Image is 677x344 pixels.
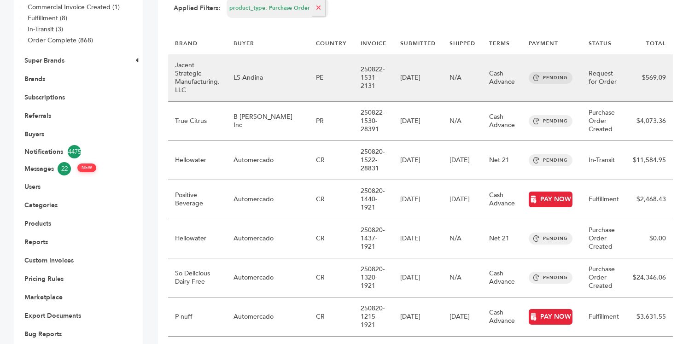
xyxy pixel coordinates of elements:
td: So Delicious Dairy Free [168,258,227,297]
td: [DATE] [443,141,482,180]
td: Automercado [227,258,309,297]
td: $11,584.95 [626,141,673,180]
a: Commercial Invoice Created (1) [28,3,120,12]
td: Purchase Order Created [582,258,626,297]
td: Automercado [227,180,309,219]
td: Jacent Strategic Manufacturing, LLC [168,54,227,102]
td: 250820-1320-1921 [354,258,393,297]
td: In-Transit [582,141,626,180]
span: PENDING [529,115,572,127]
td: Purchase Order Created [582,102,626,141]
td: PE [309,54,354,102]
td: 250820-1522-28831 [354,141,393,180]
td: Purchase Order Created [582,219,626,258]
a: Fulfillment (8) [28,14,67,23]
a: Bug Reports [24,330,62,338]
td: [DATE] [393,141,443,180]
a: SHIPPED [449,40,475,47]
td: Cash Advance [482,102,522,141]
a: PAY NOW [529,309,572,325]
td: Net 21 [482,141,522,180]
td: CR [309,141,354,180]
a: SUBMITTED [400,40,436,47]
td: N/A [443,258,482,297]
td: $3,631.55 [626,297,673,337]
span: PENDING [529,272,572,284]
td: Positive Beverage [168,180,227,219]
a: PAYMENT [529,40,558,47]
a: Notifications4475 [24,145,118,158]
td: $4,073.36 [626,102,673,141]
td: CR [309,297,354,337]
a: In-Transit (3) [28,25,63,34]
td: 250820-1437-1921 [354,219,393,258]
td: [DATE] [393,219,443,258]
td: Request for Order [582,54,626,102]
td: Fulfillment [582,180,626,219]
a: Referrals [24,111,51,120]
a: Buyers [24,130,44,139]
td: Hellowater [168,219,227,258]
td: 250822-1530-28391 [354,102,393,141]
td: N/A [443,54,482,102]
td: PR [309,102,354,141]
td: Fulfillment [582,297,626,337]
td: CR [309,180,354,219]
a: Messages22 NEW [24,162,118,175]
span: PENDING [529,154,572,166]
td: Net 21 [482,219,522,258]
td: [DATE] [393,297,443,337]
td: [DATE] [393,258,443,297]
strong: Applied Filters: [174,4,220,13]
a: COUNTRY [316,40,347,47]
td: P-nuff [168,297,227,337]
a: INVOICE [361,40,386,47]
a: Brands [24,75,45,83]
td: [DATE] [393,180,443,219]
a: PAY NOW [529,192,572,207]
a: BRAND [175,40,198,47]
a: Export Documents [24,311,81,320]
td: 250820-1440-1921 [354,180,393,219]
td: B [PERSON_NAME] Inc [227,102,309,141]
td: [DATE] [393,54,443,102]
a: Categories [24,201,58,210]
td: Cash Advance [482,297,522,337]
td: [DATE] [443,180,482,219]
td: [DATE] [393,102,443,141]
a: Pricing Rules [24,274,64,283]
td: $569.09 [626,54,673,102]
td: N/A [443,219,482,258]
a: Order Complete (868) [28,36,93,45]
td: Automercado [227,141,309,180]
span: product_type: Purchase Order [229,4,310,12]
td: LS Andina [227,54,309,102]
span: PENDING [529,233,572,245]
a: Custom Invoices [24,256,74,265]
a: TERMS [489,40,510,47]
a: Users [24,182,41,191]
td: $2,468.43 [626,180,673,219]
td: True Citrus [168,102,227,141]
td: CR [309,258,354,297]
td: Hellowater [168,141,227,180]
td: 250820-1215-1921 [354,297,393,337]
td: Cash Advance [482,180,522,219]
span: NEW [77,163,96,172]
a: Super Brands [24,56,64,65]
td: 250822-1531-2131 [354,54,393,102]
td: Automercado [227,219,309,258]
td: Automercado [227,297,309,337]
span: 4475 [68,145,81,158]
td: $24,346.06 [626,258,673,297]
td: [DATE] [443,297,482,337]
a: Marketplace [24,293,63,302]
a: Products [24,219,51,228]
a: TOTAL [646,40,666,47]
td: Cash Advance [482,54,522,102]
span: PENDING [529,72,572,84]
td: Cash Advance [482,258,522,297]
a: BUYER [233,40,254,47]
a: Reports [24,238,48,246]
td: N/A [443,102,482,141]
